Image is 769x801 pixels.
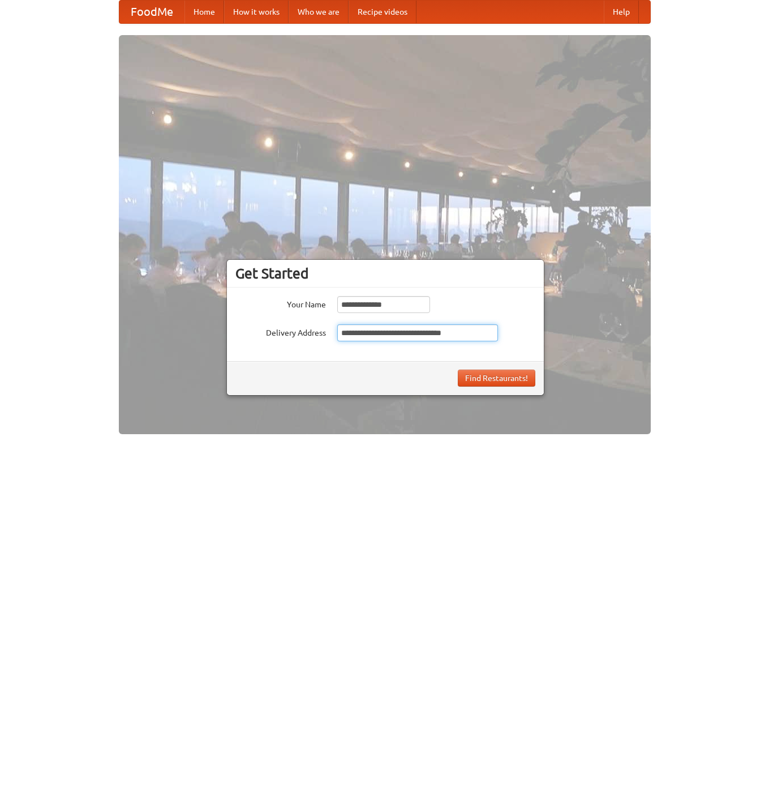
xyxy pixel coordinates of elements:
a: Help [604,1,639,23]
label: Delivery Address [235,324,326,339]
label: Your Name [235,296,326,310]
a: FoodMe [119,1,184,23]
h3: Get Started [235,265,535,282]
button: Find Restaurants! [458,370,535,387]
a: Who we are [289,1,349,23]
a: Recipe videos [349,1,416,23]
a: How it works [224,1,289,23]
a: Home [184,1,224,23]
